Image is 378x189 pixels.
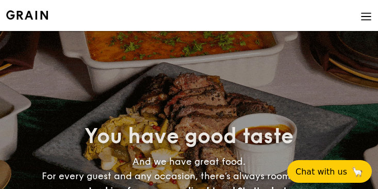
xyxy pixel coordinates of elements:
[360,11,372,22] img: icon-hamburger-menu.db5d7e83.svg
[287,160,372,183] button: Chat with us🦙
[6,10,48,20] a: Logotype
[85,124,293,149] span: You have good taste
[6,10,48,20] img: Grain
[295,167,347,177] span: Chat with us
[351,166,364,178] span: 🦙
